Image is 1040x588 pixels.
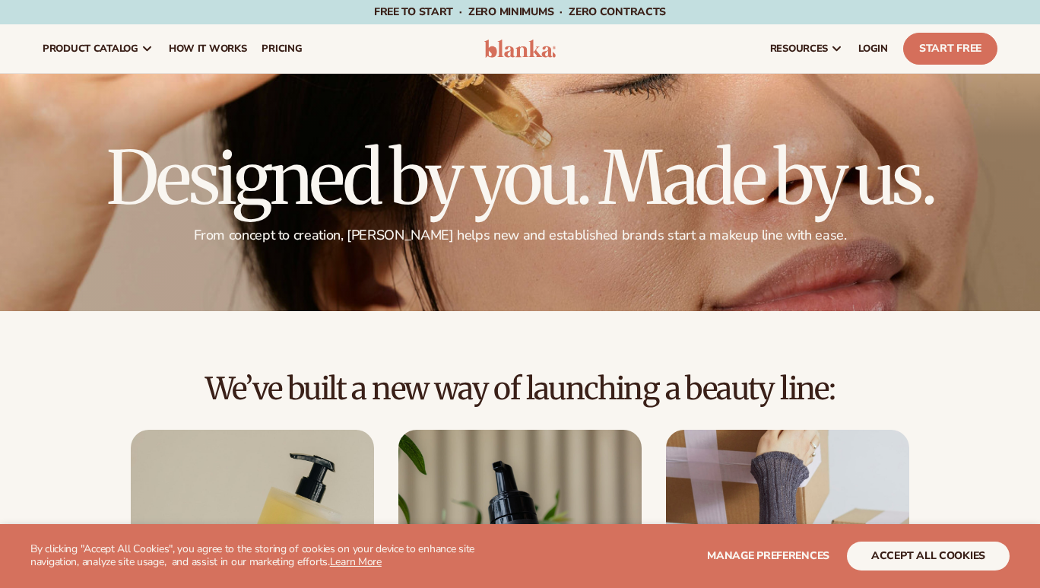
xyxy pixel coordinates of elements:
span: product catalog [43,43,138,55]
p: By clicking "Accept All Cookies", you agree to the storing of cookies on your device to enhance s... [30,543,520,569]
button: accept all cookies [847,542,1010,571]
span: LOGIN [858,43,888,55]
img: logo [484,40,556,58]
p: From concept to creation, [PERSON_NAME] helps new and established brands start a makeup line with... [43,227,997,244]
button: Manage preferences [707,542,829,571]
a: How It Works [161,24,255,73]
span: Manage preferences [707,548,829,563]
span: pricing [262,43,302,55]
h2: We’ve built a new way of launching a beauty line: [43,372,997,405]
a: pricing [254,24,309,73]
a: Start Free [903,33,997,65]
a: product catalog [35,24,161,73]
h1: Designed by you. Made by us. [43,141,997,215]
a: resources [763,24,851,73]
a: Learn More [330,555,382,569]
span: resources [770,43,828,55]
span: Free to start · ZERO minimums · ZERO contracts [374,5,666,19]
span: How It Works [169,43,247,55]
a: LOGIN [851,24,896,73]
